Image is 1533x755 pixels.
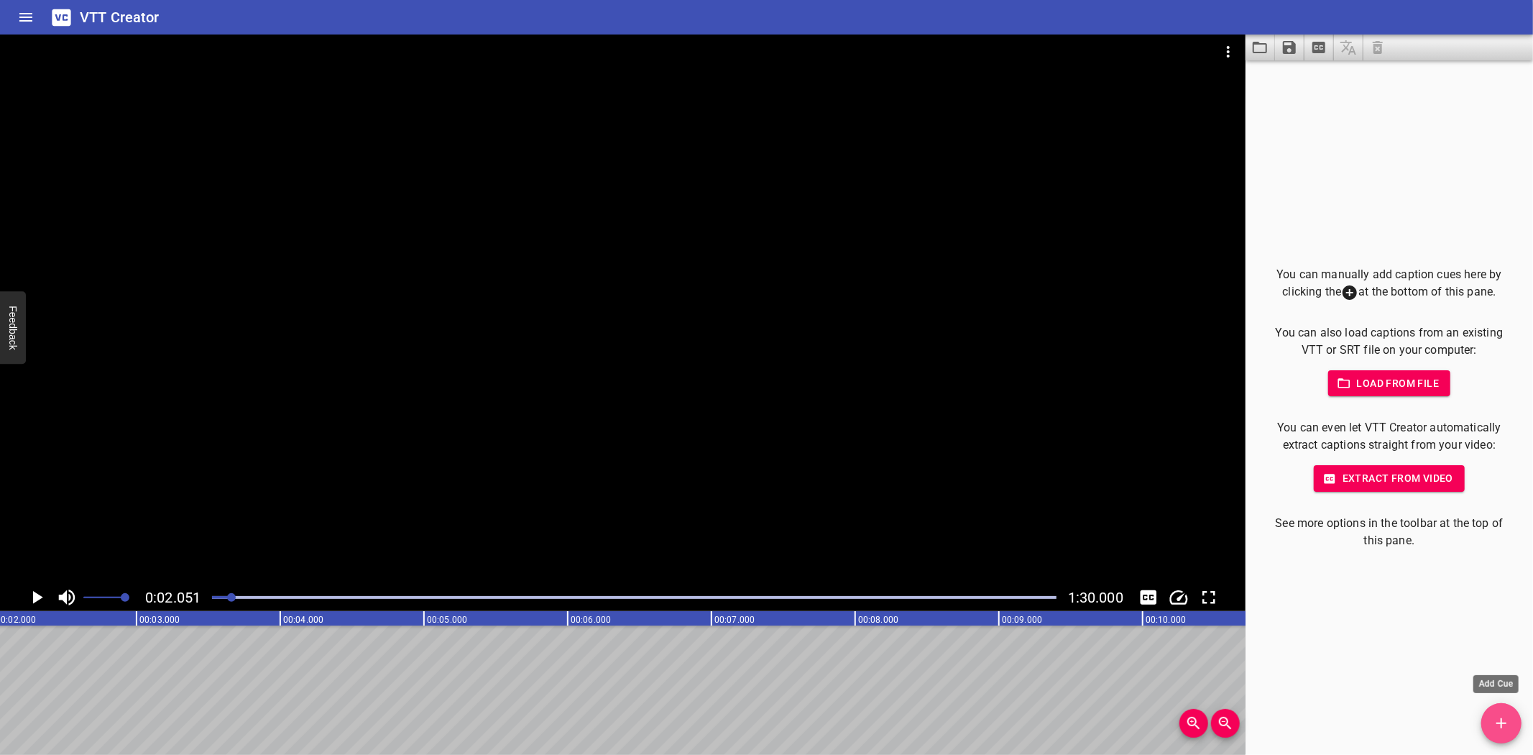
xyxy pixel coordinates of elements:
span: Load from file [1340,375,1440,393]
p: You can manually add caption cues here by clicking the at the bottom of this pane. [1269,266,1510,301]
div: Playback Speed [1165,584,1192,611]
button: Load captions from file [1246,35,1275,60]
h6: VTT Creator [80,6,160,29]
p: You can even let VTT Creator automatically extract captions straight from your video: [1269,419,1510,454]
div: Hide/Show Captions [1135,584,1162,611]
text: 00:07.000 [714,615,755,625]
text: 00:05.000 [427,615,467,625]
div: Toggle Full Screen [1195,584,1223,611]
button: Toggle fullscreen [1195,584,1223,611]
button: Zoom In [1179,709,1208,738]
text: 00:03.000 [139,615,180,625]
svg: Extract captions from video [1310,39,1327,56]
p: See more options in the toolbar at the top of this pane. [1269,515,1510,549]
button: Toggle mute [53,584,80,611]
button: Extract captions from video [1304,35,1334,60]
button: Play/Pause [23,584,50,611]
svg: Save captions to file [1281,39,1298,56]
span: Add some captions below, then you can translate them. [1334,35,1363,60]
text: 00:08.000 [858,615,898,625]
text: 00:09.000 [1002,615,1042,625]
text: 00:04.000 [283,615,323,625]
button: Video Options [1211,35,1246,69]
button: Change Playback Speed [1165,584,1192,611]
text: 00:10.000 [1146,615,1186,625]
span: Video Duration [1068,589,1123,606]
button: Save captions to file [1275,35,1304,60]
p: You can also load captions from an existing VTT or SRT file on your computer: [1269,324,1510,359]
button: Add Cue [1481,703,1522,743]
button: Zoom Out [1211,709,1240,738]
span: Set video volume [121,593,129,602]
button: Extract from video [1314,465,1465,492]
button: Load from file [1328,370,1451,397]
span: Current Time [145,589,201,606]
div: Play progress [212,596,1056,599]
span: Extract from video [1325,470,1453,488]
text: 00:06.000 [571,615,611,625]
button: Toggle captions [1135,584,1162,611]
svg: Load captions from file [1251,39,1269,56]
